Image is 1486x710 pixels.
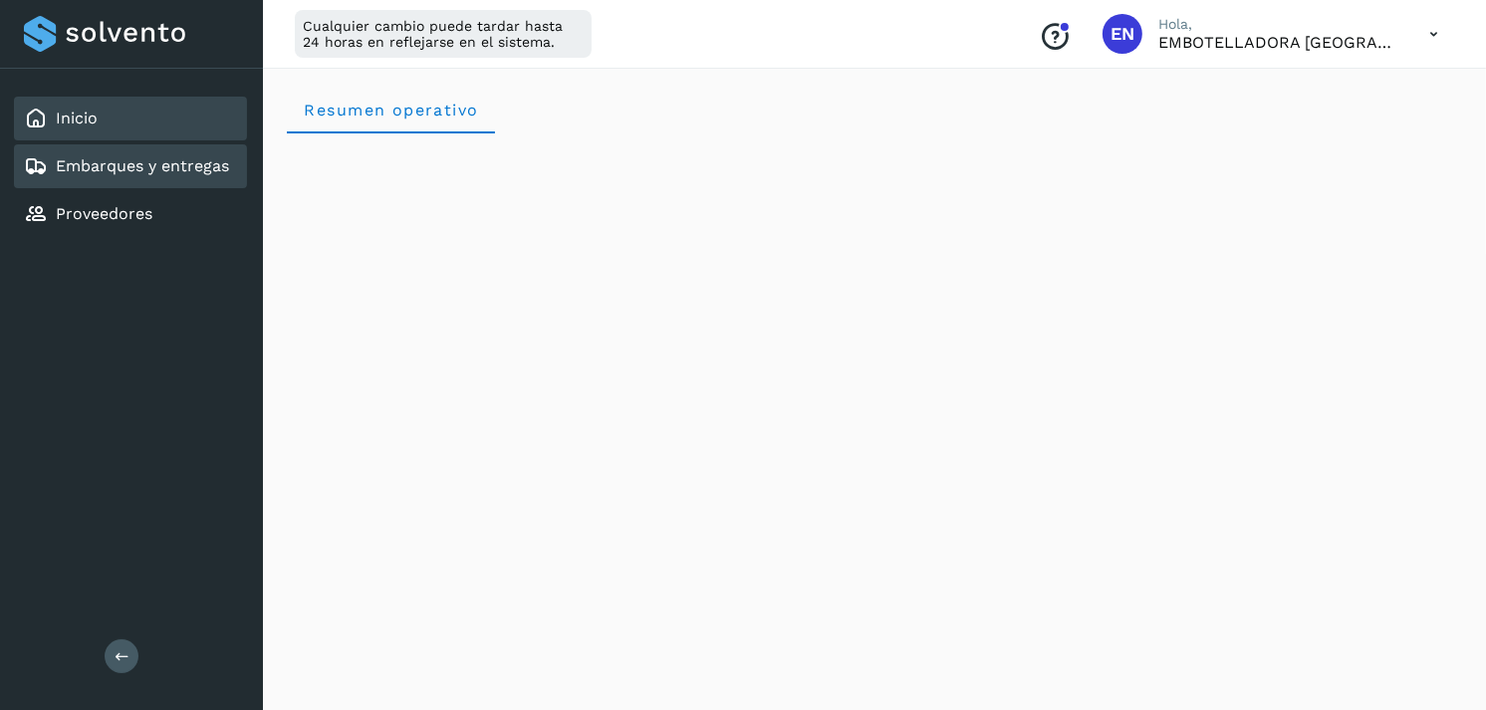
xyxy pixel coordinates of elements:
div: Cualquier cambio puede tardar hasta 24 horas en reflejarse en el sistema. [295,10,592,58]
div: Inicio [14,97,247,140]
a: Proveedores [56,204,152,223]
p: EMBOTELLADORA NIAGARA DE MEXICO [1158,33,1397,52]
a: Embarques y entregas [56,156,229,175]
div: Proveedores [14,192,247,236]
span: Resumen operativo [303,101,479,119]
div: Embarques y entregas [14,144,247,188]
p: Hola, [1158,16,1397,33]
a: Inicio [56,109,98,127]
